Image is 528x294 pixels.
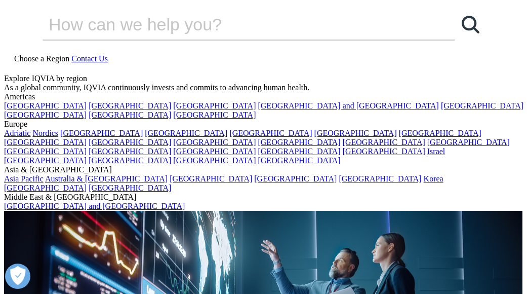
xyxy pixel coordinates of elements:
a: [GEOGRAPHIC_DATA] [343,138,425,146]
a: [GEOGRAPHIC_DATA] [254,174,337,183]
div: Europe [4,120,524,129]
a: Asia Pacific [4,174,44,183]
a: [GEOGRAPHIC_DATA] [89,183,171,192]
a: [GEOGRAPHIC_DATA] [60,129,143,137]
a: [GEOGRAPHIC_DATA] [4,138,87,146]
a: [GEOGRAPHIC_DATA] [4,147,87,156]
button: Präferenzen öffnen [5,264,30,289]
a: [GEOGRAPHIC_DATA] [89,101,171,110]
a: [GEOGRAPHIC_DATA] and [GEOGRAPHIC_DATA] [4,202,185,210]
a: [GEOGRAPHIC_DATA] [4,156,87,165]
a: [GEOGRAPHIC_DATA] [339,174,421,183]
a: [GEOGRAPHIC_DATA] [4,183,87,192]
a: [GEOGRAPHIC_DATA] [343,147,425,156]
a: Israel [427,147,445,156]
span: Choose a Region [14,54,69,63]
svg: Search [462,16,479,33]
a: Adriatic [4,129,30,137]
a: [GEOGRAPHIC_DATA] [173,111,256,119]
a: [GEOGRAPHIC_DATA] [399,129,481,137]
a: [GEOGRAPHIC_DATA] [89,147,171,156]
a: [GEOGRAPHIC_DATA] [89,156,171,165]
input: Search [43,9,426,40]
div: Americas [4,92,524,101]
a: [GEOGRAPHIC_DATA] [258,156,340,165]
a: [GEOGRAPHIC_DATA] [4,111,87,119]
a: [GEOGRAPHIC_DATA] [173,147,256,156]
a: [GEOGRAPHIC_DATA] [314,129,397,137]
a: [GEOGRAPHIC_DATA] [441,101,523,110]
a: [GEOGRAPHIC_DATA] [170,174,252,183]
a: [GEOGRAPHIC_DATA] [173,138,256,146]
a: Contact Us [71,54,108,63]
a: [GEOGRAPHIC_DATA] [145,129,227,137]
a: [GEOGRAPHIC_DATA] and [GEOGRAPHIC_DATA] [258,101,438,110]
a: [GEOGRAPHIC_DATA] [229,129,312,137]
div: Explore IQVIA by region [4,74,524,83]
a: [GEOGRAPHIC_DATA] [427,138,510,146]
div: Middle East & [GEOGRAPHIC_DATA] [4,193,524,202]
a: [GEOGRAPHIC_DATA] [258,147,340,156]
a: [GEOGRAPHIC_DATA] [4,101,87,110]
a: Korea [424,174,443,183]
div: As a global community, IQVIA continuously invests and commits to advancing human health. [4,83,524,92]
a: [GEOGRAPHIC_DATA] [89,111,171,119]
a: [GEOGRAPHIC_DATA] [258,138,340,146]
a: [GEOGRAPHIC_DATA] [173,156,256,165]
a: [GEOGRAPHIC_DATA] [89,138,171,146]
div: Asia & [GEOGRAPHIC_DATA] [4,165,524,174]
a: Australia & [GEOGRAPHIC_DATA] [45,174,168,183]
a: [GEOGRAPHIC_DATA] [173,101,256,110]
a: Search [455,9,485,40]
a: Nordics [32,129,58,137]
